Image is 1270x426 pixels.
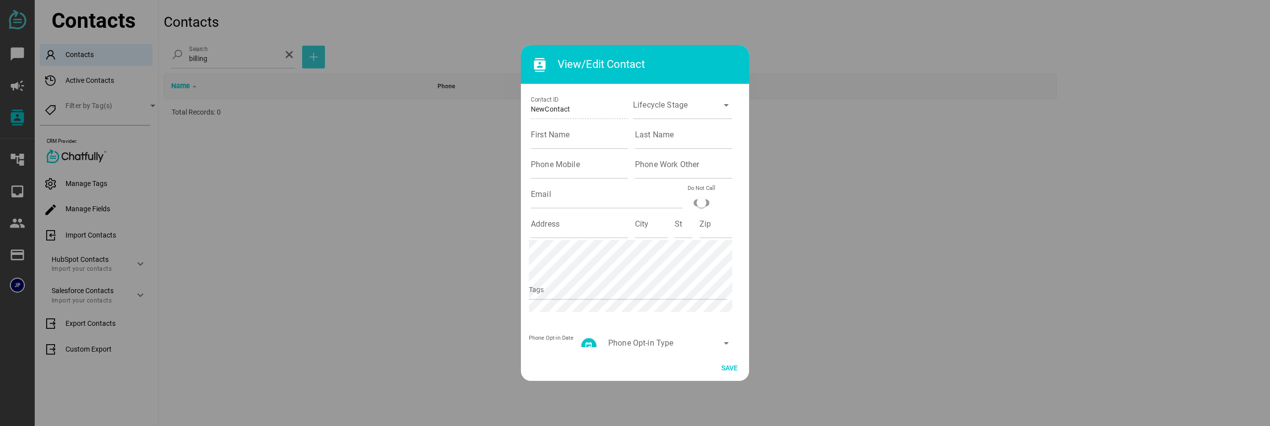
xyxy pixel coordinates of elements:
button: Save [713,359,745,377]
i: arrow_drop_down [720,99,732,111]
i: contacts [533,58,547,72]
input: Zip [699,210,732,238]
div: Do Not Call [688,184,732,193]
h3: View/Edit Contact [533,52,749,77]
div: Phone Opt-in Date [529,334,581,343]
input: First Name [531,121,628,149]
input: Phone Work Other [635,151,732,179]
input: Last Name [635,121,732,149]
input: Email [531,181,683,208]
span: Save [721,362,738,374]
input: City [635,210,668,238]
input: St [675,210,693,238]
input: Address [531,210,628,238]
input: Tags [529,287,727,299]
input: Contact ID [531,91,628,119]
i: event [584,342,593,350]
div: -- [529,343,581,353]
input: Phone Mobile [531,151,628,179]
i: arrow_drop_down [720,337,732,349]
